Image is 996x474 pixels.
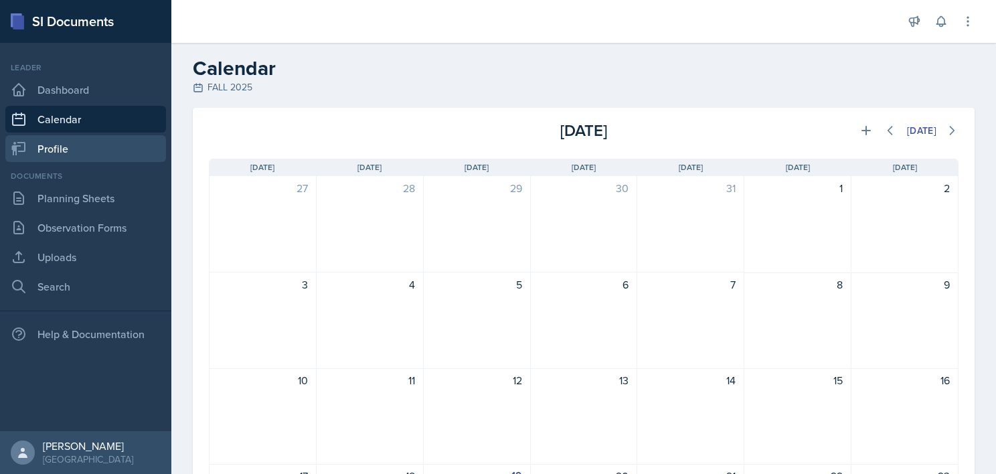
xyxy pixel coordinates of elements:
div: 8 [752,276,843,293]
div: Leader [5,62,166,74]
div: 14 [645,372,736,388]
div: 5 [432,276,522,293]
div: Help & Documentation [5,321,166,347]
button: [DATE] [898,119,945,142]
div: 12 [432,372,522,388]
div: 16 [859,372,950,388]
div: 6 [539,276,629,293]
div: 9 [859,276,950,293]
div: 11 [325,372,415,388]
a: Planning Sheets [5,185,166,212]
div: 4 [325,276,415,293]
div: 31 [645,180,736,196]
span: [DATE] [679,161,703,173]
div: 3 [218,276,308,293]
div: [GEOGRAPHIC_DATA] [43,453,133,466]
div: 29 [432,180,522,196]
h2: Calendar [193,56,975,80]
span: [DATE] [250,161,274,173]
div: 1 [752,180,843,196]
a: Search [5,273,166,300]
span: [DATE] [786,161,810,173]
div: 10 [218,372,308,388]
span: [DATE] [357,161,382,173]
span: [DATE] [465,161,489,173]
div: [PERSON_NAME] [43,439,133,453]
div: 2 [859,180,950,196]
div: 27 [218,180,308,196]
a: Observation Forms [5,214,166,241]
div: 15 [752,372,843,388]
a: Calendar [5,106,166,133]
div: [DATE] [907,125,936,136]
div: 7 [645,276,736,293]
div: 30 [539,180,629,196]
a: Dashboard [5,76,166,103]
div: FALL 2025 [193,80,975,94]
div: [DATE] [459,118,708,143]
div: Documents [5,170,166,182]
div: 13 [539,372,629,388]
span: [DATE] [572,161,596,173]
a: Profile [5,135,166,162]
div: 28 [325,180,415,196]
span: [DATE] [893,161,917,173]
a: Uploads [5,244,166,270]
